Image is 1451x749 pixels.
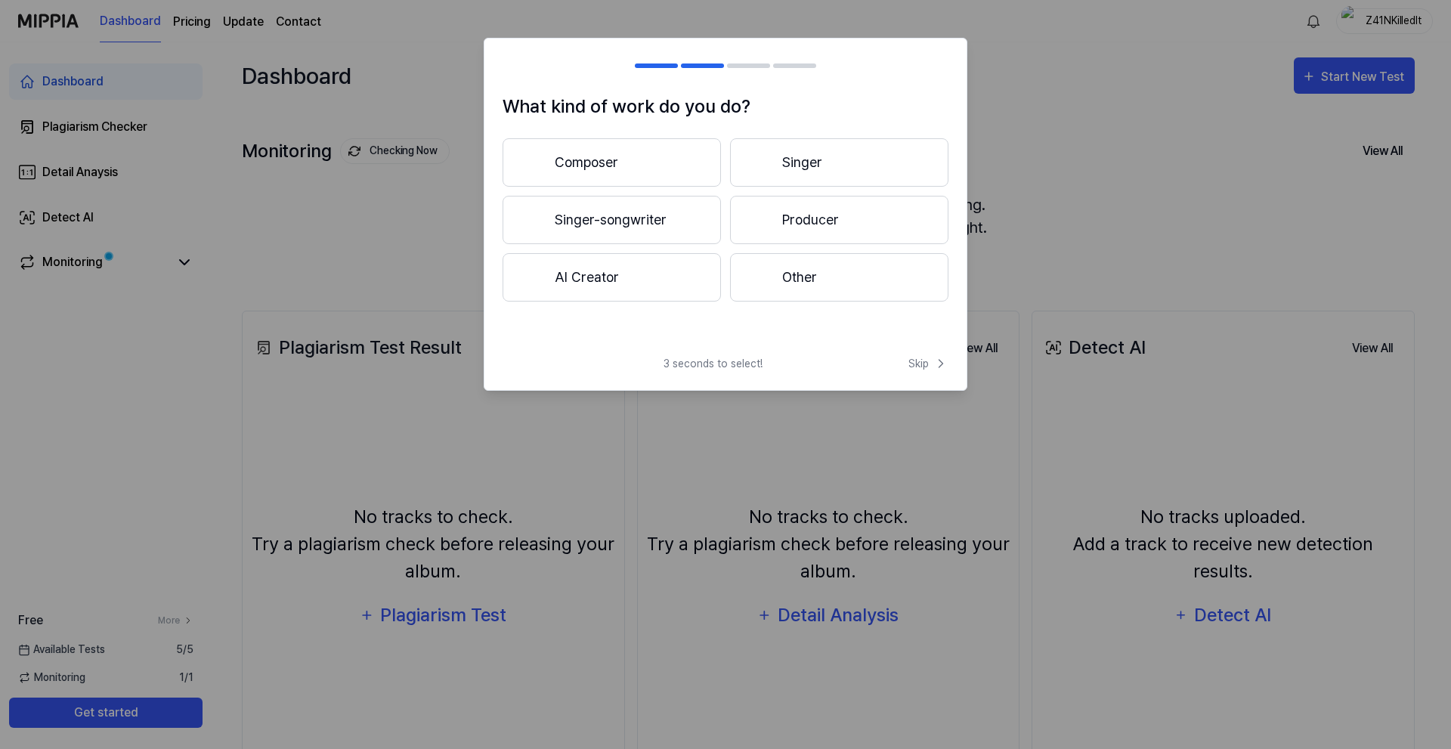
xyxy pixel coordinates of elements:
[730,196,948,244] button: Producer
[664,356,763,372] span: 3 seconds to select!
[730,138,948,187] button: Singer
[503,196,721,244] button: Singer-songwriter
[730,253,948,302] button: Other
[908,356,948,372] span: Skip
[503,138,721,187] button: Composer
[503,253,721,302] button: AI Creator
[905,356,948,372] button: Skip
[503,93,948,120] h1: What kind of work do you do?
